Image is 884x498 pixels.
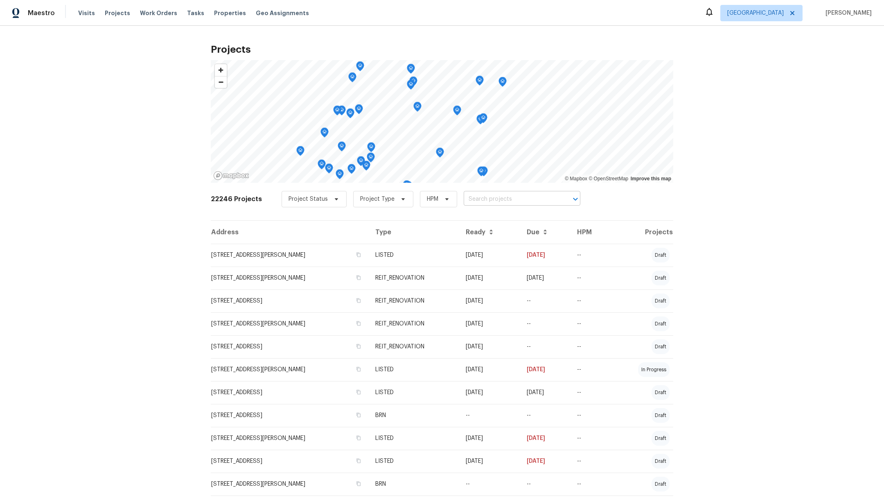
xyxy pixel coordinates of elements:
[571,450,611,473] td: --
[652,248,670,262] div: draft
[571,244,611,267] td: --
[355,388,362,396] button: Copy Address
[427,195,438,203] span: HPM
[211,358,369,381] td: [STREET_ADDRESS][PERSON_NAME]
[479,113,487,126] div: Map marker
[289,195,328,203] span: Project Status
[211,312,369,335] td: [STREET_ADDRESS][PERSON_NAME]
[571,358,611,381] td: --
[459,381,520,404] td: [DATE]
[215,64,227,76] button: Zoom in
[638,362,670,377] div: in progress
[367,153,375,165] div: Map marker
[571,289,611,312] td: --
[211,473,369,496] td: [STREET_ADDRESS][PERSON_NAME]
[213,171,249,180] a: Mapbox homepage
[355,104,363,117] div: Map marker
[369,335,459,358] td: REIT_RENOVATION
[338,141,346,154] div: Map marker
[355,320,362,327] button: Copy Address
[211,381,369,404] td: [STREET_ADDRESS]
[459,335,520,358] td: [DATE]
[459,404,520,427] td: --
[325,164,333,176] div: Map marker
[369,473,459,496] td: BRN
[355,411,362,419] button: Copy Address
[436,148,444,160] div: Map marker
[413,102,422,114] div: Map marker
[211,404,369,427] td: [STREET_ADDRESS]
[355,343,362,350] button: Copy Address
[407,80,415,92] div: Map marker
[211,289,369,312] td: [STREET_ADDRESS]
[336,169,344,182] div: Map marker
[631,176,671,182] a: Improve this map
[520,267,571,289] td: [DATE]
[320,128,329,140] div: Map marker
[459,473,520,496] td: --
[369,289,459,312] td: REIT_RENOVATION
[369,450,459,473] td: LISTED
[520,450,571,473] td: [DATE]
[369,312,459,335] td: REIT_RENOVATION
[652,408,670,423] div: draft
[565,176,587,182] a: Mapbox
[355,480,362,487] button: Copy Address
[822,9,872,17] span: [PERSON_NAME]
[520,289,571,312] td: --
[215,76,227,88] button: Zoom out
[318,159,326,172] div: Map marker
[611,221,674,244] th: Projects
[409,76,417,89] div: Map marker
[571,312,611,335] td: --
[78,9,95,17] span: Visits
[520,404,571,427] td: --
[520,312,571,335] td: --
[571,221,611,244] th: HPM
[570,193,581,205] button: Open
[367,142,375,155] div: Map marker
[459,221,520,244] th: Ready
[211,60,673,183] canvas: Map
[571,427,611,450] td: --
[520,335,571,358] td: --
[333,105,341,118] div: Map marker
[28,9,55,17] span: Maestro
[520,221,571,244] th: Due
[498,77,507,90] div: Map marker
[459,267,520,289] td: [DATE]
[403,180,411,193] div: Map marker
[571,404,611,427] td: --
[520,427,571,450] td: [DATE]
[459,244,520,267] td: [DATE]
[348,72,356,85] div: Map marker
[459,289,520,312] td: [DATE]
[369,244,459,267] td: LISTED
[214,9,246,17] span: Properties
[338,105,346,118] div: Map marker
[362,161,370,173] div: Map marker
[571,381,611,404] td: --
[571,335,611,358] td: --
[356,61,364,74] div: Map marker
[520,381,571,404] td: [DATE]
[355,274,362,281] button: Copy Address
[520,358,571,381] td: [DATE]
[727,9,784,17] span: [GEOGRAPHIC_DATA]
[369,267,459,289] td: REIT_RENOVATION
[407,64,415,76] div: Map marker
[477,166,485,179] div: Map marker
[453,105,461,118] div: Map marker
[211,244,369,267] td: [STREET_ADDRESS][PERSON_NAME]
[369,404,459,427] td: BRN
[571,267,611,289] td: --
[476,114,485,127] div: Map marker
[105,9,130,17] span: Projects
[187,10,204,16] span: Tasks
[652,316,670,331] div: draft
[369,221,459,244] th: Type
[459,427,520,450] td: [DATE]
[347,164,356,177] div: Map marker
[346,108,354,121] div: Map marker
